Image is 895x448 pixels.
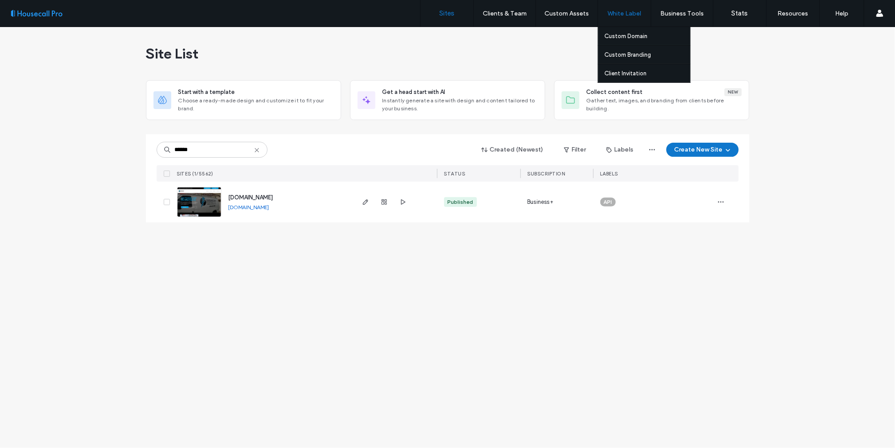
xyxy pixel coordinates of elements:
[836,10,849,17] label: Help
[555,143,595,157] button: Filter
[382,88,446,97] span: Get a head start with AI
[474,143,552,157] button: Created (Newest)
[178,88,235,97] span: Start with a template
[440,9,455,17] label: Sites
[177,171,213,177] span: SITES (1/5562)
[666,143,739,157] button: Create New Site
[778,10,808,17] label: Resources
[661,10,704,17] label: Business Tools
[605,51,651,58] label: Custom Branding
[229,204,269,210] a: [DOMAIN_NAME]
[587,88,643,97] span: Collect content first
[605,70,647,77] label: Client Invitation
[350,80,545,120] div: Get a head start with AIInstantly generate a site with design and content tailored to your business.
[608,10,642,17] label: White Label
[605,46,690,64] a: Custom Branding
[605,27,690,45] a: Custom Domain
[483,10,527,17] label: Clients & Team
[146,45,199,62] span: Site List
[599,143,642,157] button: Labels
[528,171,565,177] span: SUBSCRIPTION
[146,80,341,120] div: Start with a templateChoose a ready-made design and customize it to fit your brand.
[732,9,748,17] label: Stats
[604,198,612,206] span: API
[545,10,589,17] label: Custom Assets
[605,33,648,39] label: Custom Domain
[178,97,334,113] span: Choose a ready-made design and customize it to fit your brand.
[444,171,465,177] span: STATUS
[600,171,619,177] span: LABELS
[605,64,690,82] a: Client Invitation
[554,80,749,120] div: Collect content firstNewGather text, images, and branding from clients before building.
[448,198,473,206] div: Published
[528,198,554,206] span: Business+
[587,97,742,113] span: Gather text, images, and branding from clients before building.
[725,88,742,96] div: New
[382,97,538,113] span: Instantly generate a site with design and content tailored to your business.
[229,194,273,201] a: [DOMAIN_NAME]
[20,6,38,14] span: Help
